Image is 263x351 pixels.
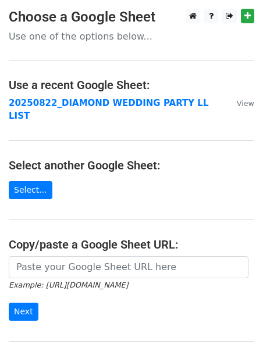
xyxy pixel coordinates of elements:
a: View [225,98,254,108]
h4: Copy/paste a Google Sheet URL: [9,237,254,251]
input: Next [9,303,38,321]
h4: Use a recent Google Sheet: [9,78,254,92]
p: Use one of the options below... [9,30,254,42]
a: 20250822_DIAMOND WEDDING PARTY LL LIST [9,98,208,122]
small: View [237,99,254,108]
a: Select... [9,181,52,199]
h4: Select another Google Sheet: [9,158,254,172]
input: Paste your Google Sheet URL here [9,256,248,278]
small: Example: [URL][DOMAIN_NAME] [9,281,128,289]
h3: Choose a Google Sheet [9,9,254,26]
